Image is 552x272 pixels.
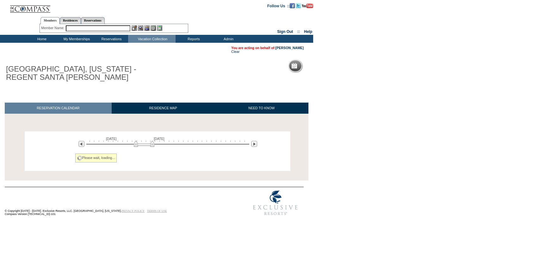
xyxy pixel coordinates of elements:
[5,103,112,114] a: RESERVATION CALENDAR
[247,187,304,219] img: Exclusive Resorts
[277,29,293,34] a: Sign Out
[304,29,312,34] a: Help
[112,103,215,114] a: RESIDENCE MAP
[176,35,210,43] td: Reports
[138,25,143,31] img: View
[267,3,290,8] td: Follow Us ::
[157,25,162,31] img: b_calculator.gif
[24,35,59,43] td: Home
[128,35,176,43] td: Vacation Collection
[106,137,117,141] span: [DATE]
[214,103,308,114] a: NEED TO KNOW
[300,64,348,68] h5: Reservation Calendar
[77,155,82,161] img: spinner2.gif
[144,25,150,31] img: Impersonate
[78,141,84,147] img: Previous
[132,25,137,31] img: b_edit.gif
[231,50,239,54] a: Clear
[60,17,81,24] a: Residences
[154,137,164,141] span: [DATE]
[59,35,93,43] td: My Memberships
[296,3,301,7] a: Follow us on Twitter
[93,35,128,43] td: Reservations
[290,3,295,7] a: Become our fan on Facebook
[210,35,245,43] td: Admin
[302,3,313,7] a: Subscribe to our YouTube Channel
[147,209,167,212] a: TERMS OF USE
[297,29,300,34] span: ::
[5,64,146,83] h1: [GEOGRAPHIC_DATA], [US_STATE] - REGENT SANTA [PERSON_NAME]
[296,3,301,8] img: Follow us on Twitter
[5,188,226,219] td: © Copyright [DATE] - [DATE]. Exclusive Resorts, LLC. [GEOGRAPHIC_DATA], [US_STATE]. Compass Versi...
[302,3,313,8] img: Subscribe to our YouTube Channel
[121,209,145,212] a: PRIVACY POLICY
[231,46,304,50] span: You are acting on behalf of:
[251,141,257,147] img: Next
[290,3,295,8] img: Become our fan on Facebook
[276,46,304,50] a: [PERSON_NAME]
[41,25,65,31] div: Member Name:
[75,154,117,162] div: Please wait, loading...
[81,17,105,24] a: Reservations
[151,25,156,31] img: Reservations
[40,17,60,24] a: Members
